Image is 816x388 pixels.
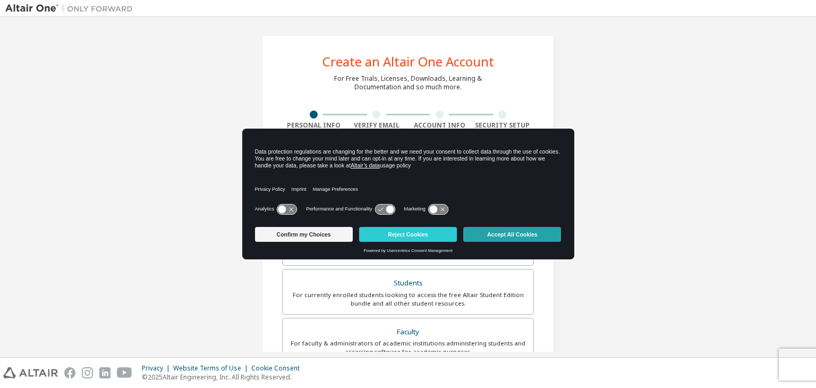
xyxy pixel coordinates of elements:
[289,339,527,356] div: For faculty & administrators of academic institutions administering students and accessing softwa...
[471,121,534,130] div: Security Setup
[408,121,471,130] div: Account Info
[173,364,251,373] div: Website Terms of Use
[64,367,75,378] img: facebook.svg
[142,373,306,382] p: © 2025 Altair Engineering, Inc. All Rights Reserved.
[5,3,138,14] img: Altair One
[99,367,110,378] img: linkedin.svg
[142,364,173,373] div: Privacy
[3,367,58,378] img: altair_logo.svg
[289,291,527,308] div: For currently enrolled students looking to access the free Altair Student Edition bundle and all ...
[345,121,409,130] div: Verify Email
[117,367,132,378] img: youtube.svg
[289,325,527,340] div: Faculty
[322,55,494,68] div: Create an Altair One Account
[82,367,93,378] img: instagram.svg
[289,276,527,291] div: Students
[251,364,306,373] div: Cookie Consent
[282,121,345,130] div: Personal Info
[334,74,482,91] div: For Free Trials, Licenses, Downloads, Learning & Documentation and so much more.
